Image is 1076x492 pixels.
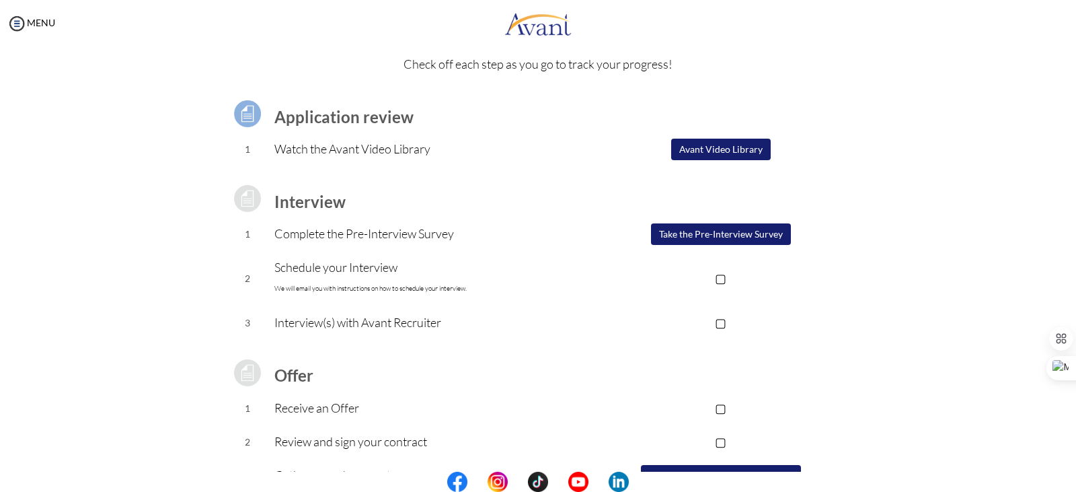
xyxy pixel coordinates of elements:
[231,356,264,390] img: icon-test-grey.png
[586,398,855,417] p: ▢
[274,258,586,298] p: Schedule your Interview
[7,17,55,28] a: MENU
[221,133,275,166] td: 1
[528,472,548,492] img: tt.png
[488,472,508,492] img: in.png
[641,465,801,487] button: ▢ Review the Document Checklist
[13,21,1063,48] h1: Process Overview
[447,472,467,492] img: fb.png
[274,398,586,417] p: Receive an Offer
[274,224,586,243] p: Complete the Pre-Interview Survey
[508,472,528,492] img: blank.png
[568,472,588,492] img: yt.png
[221,217,275,251] td: 1
[274,284,467,293] font: We will email you with instructions on how to schedule your interview.
[588,472,609,492] img: blank.png
[221,306,275,340] td: 3
[586,313,855,332] p: ▢
[274,192,346,211] b: Interview
[231,182,264,215] img: icon-test-grey.png
[671,139,771,160] button: Avant Video Library
[13,55,1063,73] p: Check off each step as you go to track your progress!
[274,139,586,158] p: Watch the Avant Video Library
[274,365,313,385] b: Offer
[221,392,275,425] td: 1
[504,3,572,44] img: logo.png
[586,269,855,287] p: ▢
[467,472,488,492] img: blank.png
[274,107,414,127] b: Application review
[274,466,586,485] p: Gather your documents
[274,432,586,451] p: Review and sign your contract
[274,313,586,332] p: Interview(s) with Avant Recruiter
[7,13,27,34] img: icon-menu.png
[548,472,568,492] img: blank.png
[221,251,275,306] td: 2
[609,472,629,492] img: li.png
[231,97,264,131] img: icon-test.png
[651,223,791,245] button: Take the Pre-Interview Survey
[221,425,275,459] td: 2
[586,432,855,451] p: ▢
